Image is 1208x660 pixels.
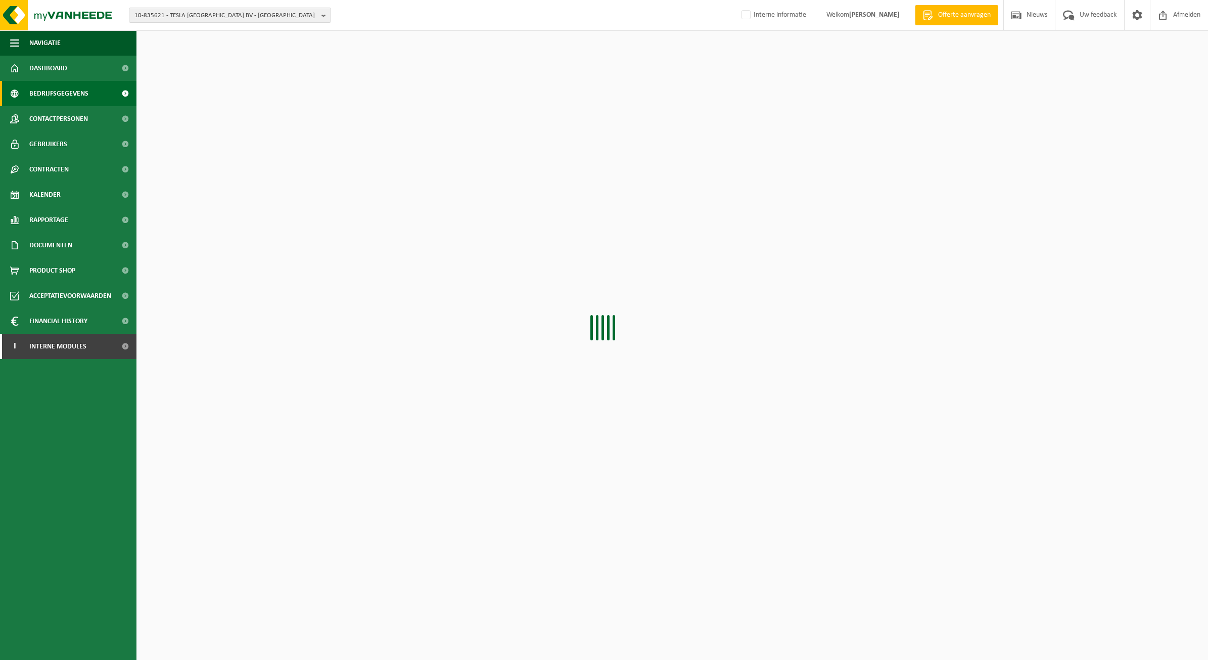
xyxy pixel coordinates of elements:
span: Contactpersonen [29,106,88,131]
span: Contracten [29,157,69,182]
span: Financial History [29,309,87,334]
span: Offerte aanvragen [936,10,993,20]
span: Rapportage [29,207,68,233]
strong: [PERSON_NAME] [849,11,900,19]
button: 10-835621 - TESLA [GEOGRAPHIC_DATA] BV - [GEOGRAPHIC_DATA] [129,8,331,23]
a: Offerte aanvragen [915,5,998,25]
span: Product Shop [29,258,75,283]
span: Navigatie [29,30,61,56]
span: Dashboard [29,56,67,81]
span: Bedrijfsgegevens [29,81,88,106]
span: Kalender [29,182,61,207]
span: Documenten [29,233,72,258]
span: Acceptatievoorwaarden [29,283,111,309]
span: Interne modules [29,334,86,359]
label: Interne informatie [739,8,806,23]
span: I [10,334,19,359]
span: 10-835621 - TESLA [GEOGRAPHIC_DATA] BV - [GEOGRAPHIC_DATA] [134,8,317,23]
span: Gebruikers [29,131,67,157]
